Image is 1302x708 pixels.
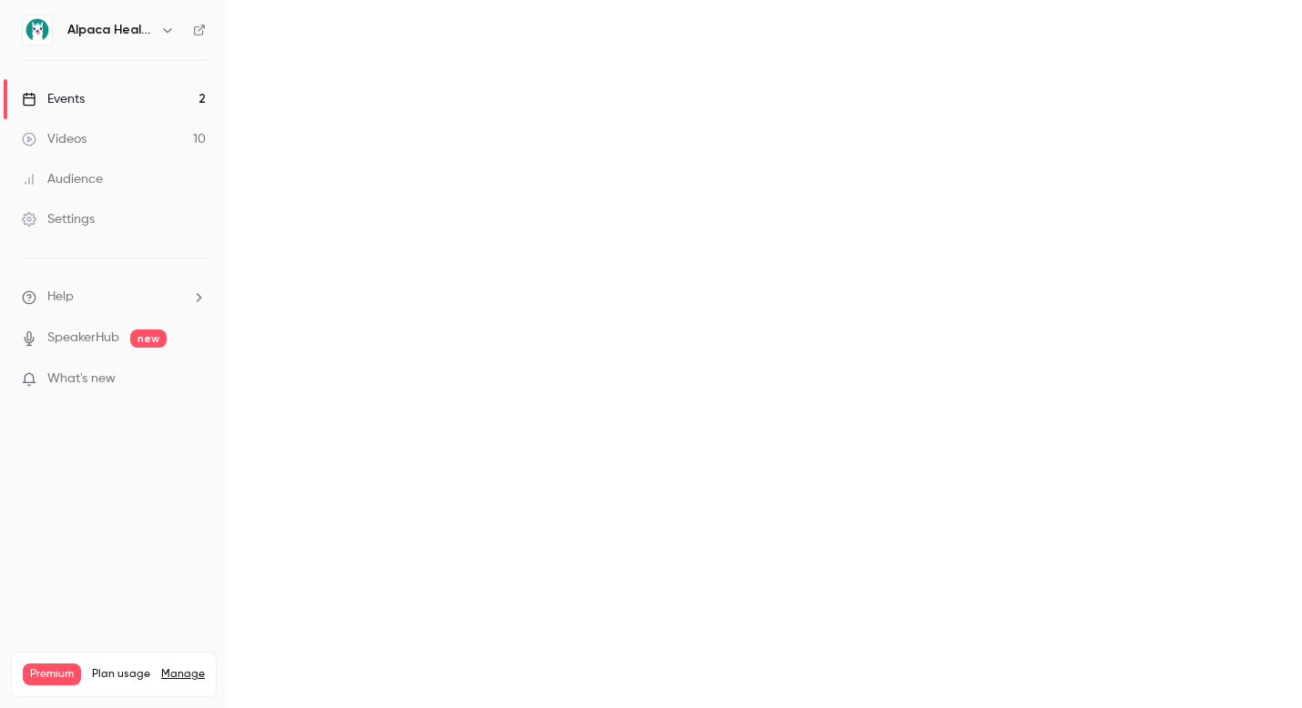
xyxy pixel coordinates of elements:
[92,667,150,682] span: Plan usage
[22,288,206,307] li: help-dropdown-opener
[22,170,103,188] div: Audience
[22,130,86,148] div: Videos
[47,288,74,307] span: Help
[47,329,119,348] a: SpeakerHub
[22,210,95,228] div: Settings
[22,90,85,108] div: Events
[23,15,52,45] img: Alpaca Health
[47,369,116,389] span: What's new
[161,667,205,682] a: Manage
[67,21,153,39] h6: Alpaca Health
[130,329,167,348] span: new
[23,663,81,685] span: Premium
